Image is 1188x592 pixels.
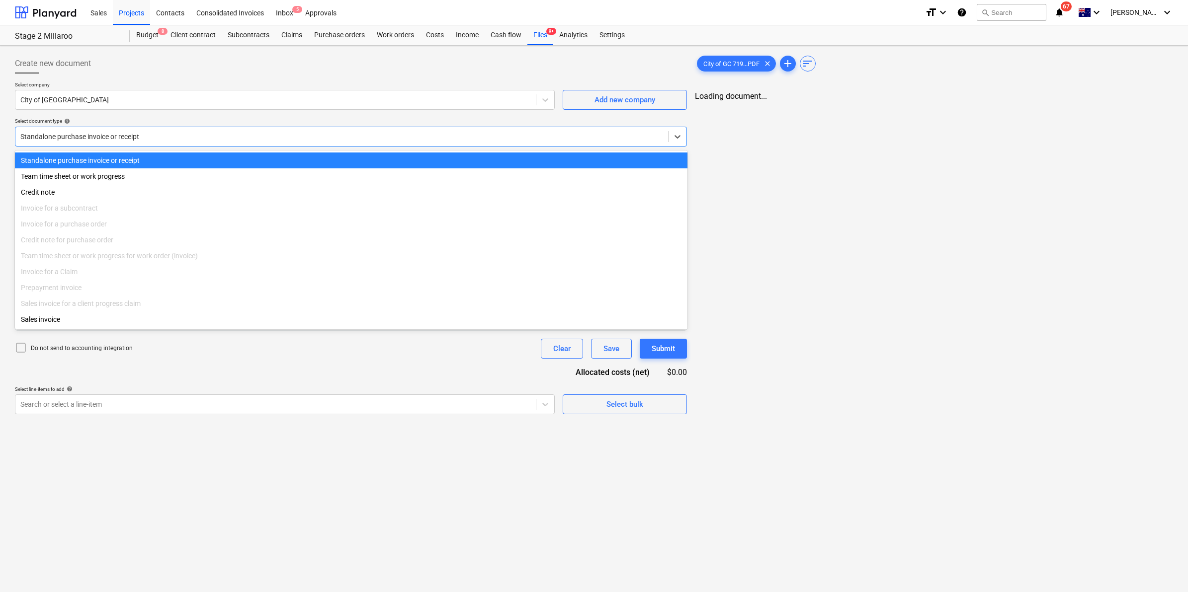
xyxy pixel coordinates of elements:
[925,6,937,18] i: format_size
[450,25,485,45] a: Income
[594,93,655,106] div: Add new company
[371,25,420,45] a: Work orders
[666,367,687,378] div: $0.00
[15,31,118,42] div: Stage 2 Millaroo
[1061,1,1072,11] span: 67
[15,248,687,264] div: Team time sheet or work progress for work order (invoice)
[15,200,687,216] div: Invoice for a subcontract
[308,25,371,45] a: Purchase orders
[15,232,687,248] div: Credit note for purchase order
[981,8,989,16] span: search
[606,398,643,411] div: Select bulk
[977,4,1046,21] button: Search
[697,56,776,72] div: City of GC 719...PDF
[594,25,631,45] a: Settings
[640,339,687,359] button: Submit
[130,25,165,45] div: Budget
[553,342,571,355] div: Clear
[558,367,665,378] div: Allocated costs (net)
[15,386,555,392] div: Select line-items to add
[222,25,275,45] a: Subcontracts
[420,25,450,45] a: Costs
[603,342,619,355] div: Save
[158,28,168,35] span: 8
[15,58,91,70] span: Create new document
[165,25,222,45] a: Client contract
[15,168,687,184] div: Team time sheet or work progress
[15,264,687,280] div: Invoice for a Claim
[15,216,687,232] div: Invoice for a purchase order
[1110,8,1160,16] span: [PERSON_NAME]
[527,25,553,45] a: Files9+
[957,6,967,18] i: Knowledge base
[65,386,73,392] span: help
[15,280,687,296] div: Prepayment invoice
[652,342,675,355] div: Submit
[15,118,687,124] div: Select document type
[762,58,773,70] span: clear
[1054,6,1064,18] i: notifications
[1091,6,1103,18] i: keyboard_arrow_down
[546,28,556,35] span: 9+
[485,25,527,45] a: Cash flow
[15,81,555,90] p: Select company
[782,58,794,70] span: add
[1161,6,1173,18] i: keyboard_arrow_down
[541,339,583,359] button: Clear
[130,25,165,45] a: Budget8
[697,60,765,68] span: City of GC 719...PDF
[563,394,687,414] button: Select bulk
[62,118,70,124] span: help
[31,344,133,353] p: Do not send to accounting integration
[553,25,594,45] a: Analytics
[292,6,302,13] span: 5
[563,90,687,110] button: Add new company
[527,25,553,45] div: Files
[275,25,308,45] a: Claims
[937,6,949,18] i: keyboard_arrow_down
[695,91,1173,101] div: Loading document...
[15,152,687,168] div: Standalone purchase invoice or receipt
[802,58,814,70] span: sort
[591,339,632,359] button: Save
[15,296,687,311] div: Sales invoice for a client progress claim
[15,311,687,327] div: Sales invoice
[15,184,687,200] div: Credit note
